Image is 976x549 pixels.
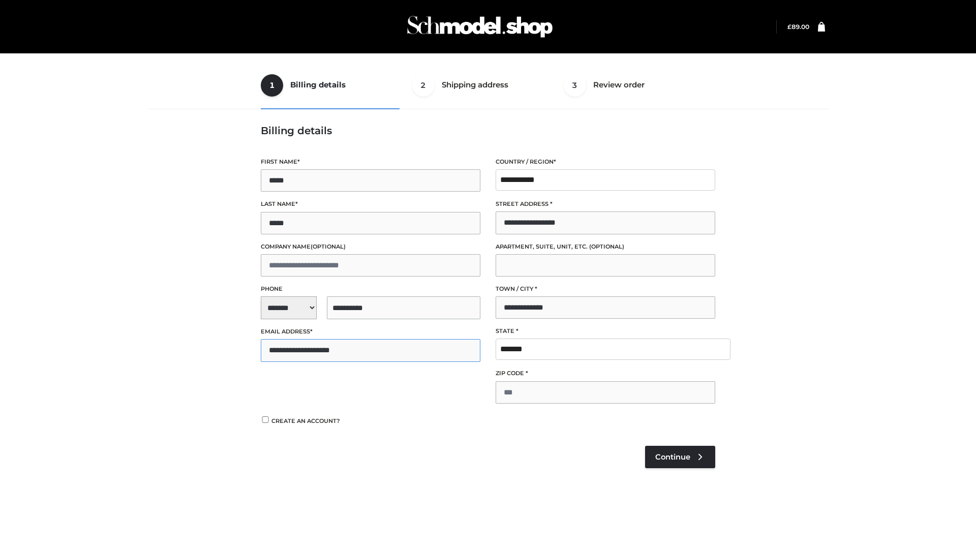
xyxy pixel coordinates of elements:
h3: Billing details [261,125,715,137]
label: Town / City [496,284,715,294]
input: Create an account? [261,416,270,423]
img: Schmodel Admin 964 [404,7,556,47]
bdi: 89.00 [787,23,809,30]
label: First name [261,157,480,167]
label: State [496,326,715,336]
span: (optional) [589,243,624,250]
a: £89.00 [787,23,809,30]
span: Create an account? [271,417,340,424]
label: Company name [261,242,480,252]
a: Continue [645,446,715,468]
label: Last name [261,199,480,209]
span: £ [787,23,791,30]
label: ZIP Code [496,369,715,378]
label: Street address [496,199,715,209]
span: (optional) [311,243,346,250]
span: Continue [655,452,690,462]
label: Email address [261,327,480,337]
label: Apartment, suite, unit, etc. [496,242,715,252]
label: Phone [261,284,480,294]
label: Country / Region [496,157,715,167]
